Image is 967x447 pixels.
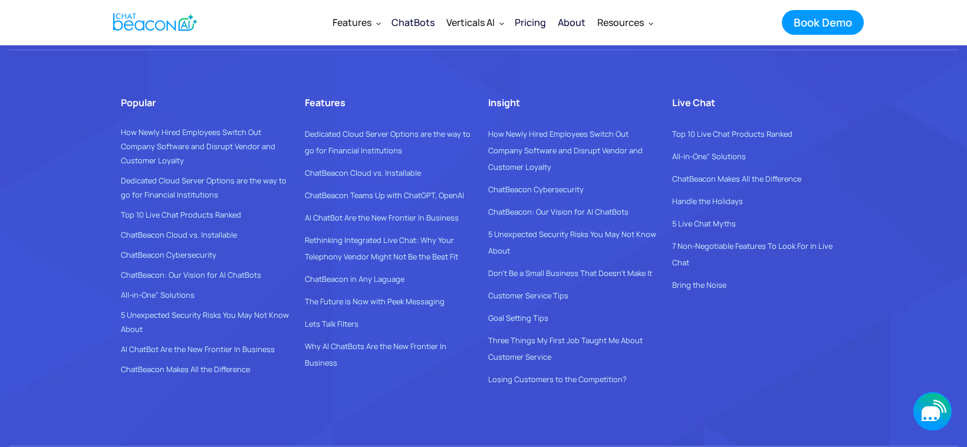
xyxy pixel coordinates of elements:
a: All-in-One” Solutions [121,288,195,302]
a: Rethinking Integrated Live Chat: Why Your Telephony Vendor Might Not Be the Best Fit [305,235,458,262]
div: Live Chat [672,93,715,112]
div: Features [333,14,371,31]
a: AI ChatBot Are the New Frontier In Business [121,342,275,356]
a: Losing Customers to the Competition? [488,374,627,384]
a: How Newly Hired Employees Switch Out Company Software and Disrupt Vendor and Customer Loyalty [488,129,643,172]
a: 5 Unexpected Security Risks You May Not Know About [121,308,295,336]
a: ChatBeacon Makes All the Difference [121,362,250,376]
a: ChatBeacon in Any Laguage [305,274,404,284]
a: Three Things My First Job Taught Me About Customer Service [488,335,643,362]
a: All-in-One” Solutions [672,151,746,162]
a: ChatBeacon Cloud vs. Installable [121,228,237,242]
div: Book Demo [794,15,852,30]
div: Resources [591,8,658,37]
a: ChatBeacon Teams Up with ChatGPT, OpenAI [305,190,464,201]
img: Dropdown [376,21,381,25]
div: Pricing [515,14,546,31]
img: Dropdown [499,21,504,25]
div: Features [305,93,346,112]
a: ChatBeacon: Our Vision for AI ChatBots [121,268,261,282]
img: Dropdown [649,21,653,25]
a: ChatBeacon Cloud vs. Installable [305,167,421,178]
a: Top 10 Live Chat Products Ranked [672,129,792,139]
div: Resources [597,14,644,31]
div: About [558,14,586,31]
a: About [552,7,591,38]
a: Lets Talk Filters [305,318,358,329]
div: Popular [121,93,156,112]
a: Book Demo [782,10,864,35]
a: Why AI ChatBots Are the New Frontier In Business [305,341,446,368]
a: Top 10 Live Chat Products Ranked [121,208,241,222]
div: Features [327,8,386,37]
a: ChatBeacon Makes All the Difference [672,173,801,184]
a: Bring the Noise [672,280,726,290]
a: How Newly Hired Employees Switch Out Company Software and Disrupt Vendor and Customer Loyalty [121,125,295,167]
a: Don’t Be a Small Business That Doesn’t Make It [488,268,652,278]
a: 5 Unexpected Security Risks You May Not Know About [488,229,656,256]
div: ChatBots [392,14,435,31]
a: Customer Service Tips [488,290,568,301]
a: Handle the Holidays [672,196,743,206]
div: Verticals AI [446,14,495,31]
div: Verticals AI [440,8,509,37]
a: Dedicated Cloud Server Options are the way to go for Financial Institutions [121,173,295,202]
a: home [103,8,204,37]
a: AI ChatBot Are the New Frontier In Business [305,212,459,223]
a: Dedicated Cloud Server Options are the way to go for Financial Institutions [305,129,471,156]
a: Goal Setting Tips [488,313,548,323]
a: ChatBeacon Cybersecurity [121,248,216,262]
a: The Future is Now with Peek Messaging [305,296,445,307]
a: 7 Non-Negotiable Features To Look For in Live Chat [672,241,833,268]
a: ChatBeacon: Our Vision for AI ChatBots [488,206,629,217]
a: ChatBots [386,7,440,38]
div: Insight [488,93,520,112]
a: Pricing [509,7,552,38]
a: 5 Live Chat Myths [672,218,736,229]
a: ChatBeacon Cybersecurity [488,184,584,195]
